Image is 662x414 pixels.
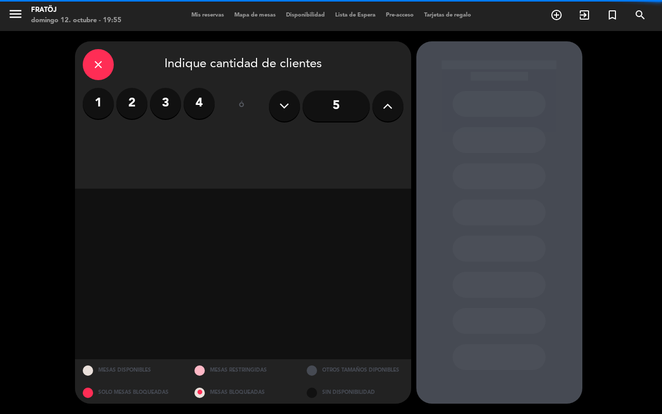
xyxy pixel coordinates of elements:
[75,381,187,404] div: SOLO MESAS BLOQUEADAS
[187,359,299,381] div: MESAS RESTRINGIDAS
[606,9,619,21] i: turned_in_not
[92,58,104,71] i: close
[634,9,646,21] i: search
[299,381,411,404] div: SIN DISPONIBILIDAD
[31,16,122,26] div: domingo 12. octubre - 19:55
[150,88,181,119] label: 3
[578,9,591,21] i: exit_to_app
[186,12,229,18] span: Mis reservas
[116,88,147,119] label: 2
[8,6,23,25] button: menu
[31,5,122,16] div: Fratöj
[8,6,23,22] i: menu
[299,359,411,381] div: OTROS TAMAÑOS DIPONIBLES
[419,12,476,18] span: Tarjetas de regalo
[550,9,563,21] i: add_circle_outline
[75,359,187,381] div: MESAS DISPONIBLES
[83,88,114,119] label: 1
[83,49,403,80] div: Indique cantidad de clientes
[225,88,259,124] div: ó
[281,12,330,18] span: Disponibilidad
[229,12,281,18] span: Mapa de mesas
[330,12,381,18] span: Lista de Espera
[187,381,299,404] div: MESAS BLOQUEADAS
[184,88,215,119] label: 4
[381,12,419,18] span: Pre-acceso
